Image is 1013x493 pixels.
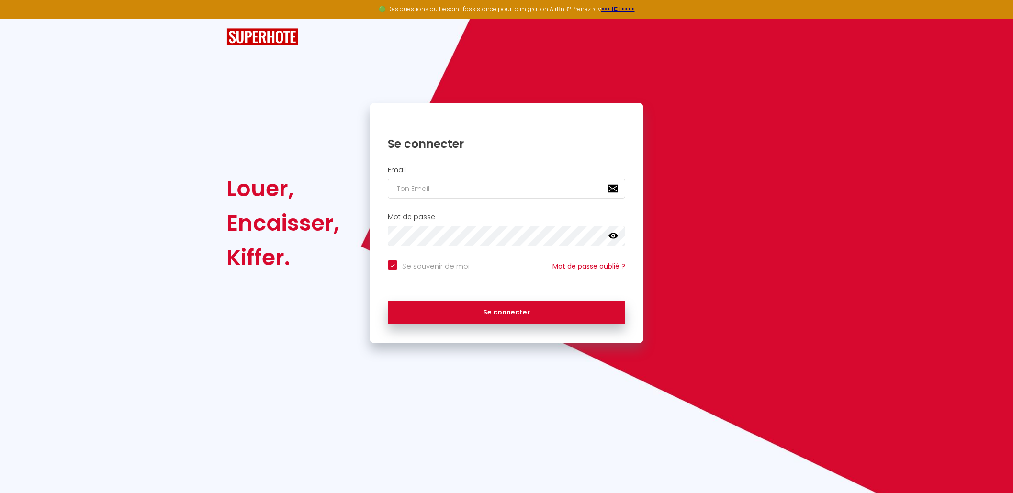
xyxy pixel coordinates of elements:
input: Ton Email [388,179,625,199]
h2: Mot de passe [388,213,625,221]
div: Kiffer. [226,240,339,275]
img: SuperHote logo [226,28,298,46]
div: Louer, [226,171,339,206]
div: Encaisser, [226,206,339,240]
h1: Se connecter [388,136,625,151]
a: >>> ICI <<<< [601,5,635,13]
h2: Email [388,166,625,174]
a: Mot de passe oublié ? [552,261,625,271]
button: Se connecter [388,301,625,325]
